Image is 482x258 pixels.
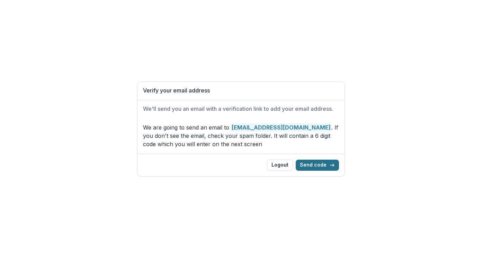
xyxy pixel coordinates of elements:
[296,160,339,171] button: Send code
[231,123,331,132] strong: [EMAIL_ADDRESS][DOMAIN_NAME]
[267,160,293,171] button: Logout
[143,123,339,148] p: We are going to send an email to . If you don't see the email, check your spam folder. It will co...
[143,106,339,112] h2: We'll send you an email with a verification link to add your email address.
[143,87,339,94] h1: Verify your email address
